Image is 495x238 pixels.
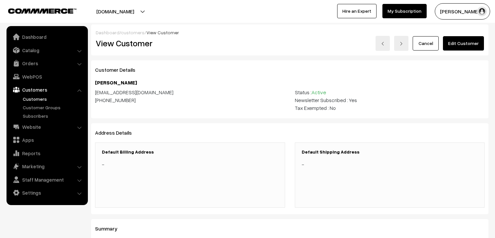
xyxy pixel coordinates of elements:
[8,31,86,43] a: Dashboard
[302,161,304,168] span: -
[96,38,285,48] h2: View Customer
[8,7,65,14] a: COMMMERCE
[8,134,86,146] a: Apps
[121,30,144,35] a: customers
[95,96,285,104] div: [PHONE_NUMBER]
[477,7,487,16] img: user
[8,8,76,13] img: COMMMERCE
[8,160,86,172] a: Marketing
[290,88,490,112] div: Status : Newsletter Subscribed : Yes Tax Exempted : No
[443,36,484,51] a: Edit Customer
[413,36,439,51] a: Cancel
[8,174,86,186] a: Staff Management
[8,121,86,133] a: Website
[95,67,143,73] span: Customer Details
[21,112,86,119] a: Subscribers
[8,147,86,159] a: Reports
[74,3,157,20] button: [DOMAIN_NAME]
[337,4,377,18] a: Hire an Expert
[21,104,86,111] a: Customer Groups
[96,29,484,36] div: / /
[8,57,86,69] a: Orders
[95,80,485,86] h4: [PERSON_NAME]
[102,149,278,155] h3: Default Billing Address
[95,129,140,136] span: Address Details
[21,96,86,102] a: Customers
[96,30,119,35] a: Dashboard
[8,187,86,199] a: Settings
[102,161,104,168] span: -
[382,4,427,18] a: My Subscription
[8,44,86,56] a: Catalog
[311,89,326,96] span: Active
[8,84,86,96] a: Customers
[8,71,86,82] a: WebPOS
[302,149,478,155] h3: Default Shipping Address
[399,42,403,46] img: right-arrow.png
[95,225,125,232] span: Summary
[381,42,385,46] img: left-arrow.png
[435,3,490,20] button: [PERSON_NAME]…
[95,88,285,96] div: [EMAIL_ADDRESS][DOMAIN_NAME]
[146,30,179,35] span: View Customer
